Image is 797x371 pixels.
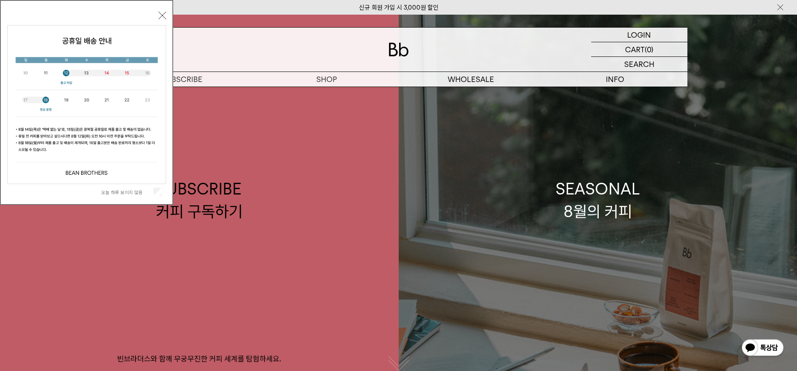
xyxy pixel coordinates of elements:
[110,72,254,87] a: SUBSCRIBE
[556,178,640,222] div: SEASONAL 8월의 커피
[645,42,653,56] p: (0)
[389,43,409,56] img: 로고
[254,72,399,87] a: SHOP
[101,189,152,195] label: 오늘 하루 보이지 않음
[624,57,654,72] p: SEARCH
[625,42,645,56] p: CART
[399,72,543,87] p: WHOLESALE
[8,26,166,184] img: cb63d4bbb2e6550c365f227fdc69b27f_113810.jpg
[591,28,687,42] a: LOGIN
[741,338,784,358] img: 카카오톡 채널 1:1 채팅 버튼
[159,12,166,19] button: 닫기
[627,28,651,42] p: LOGIN
[543,72,687,87] p: INFO
[359,4,438,11] a: 신규 회원 가입 시 3,000원 할인
[156,178,243,222] div: SUBSCRIBE 커피 구독하기
[591,42,687,57] a: CART (0)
